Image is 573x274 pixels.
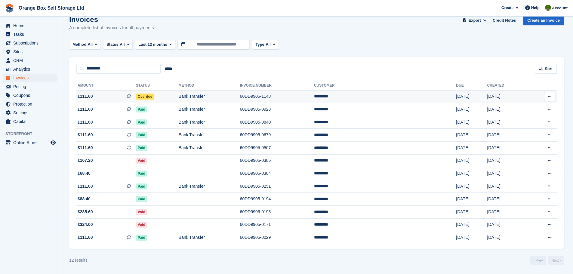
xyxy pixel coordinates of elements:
td: [DATE] [487,206,527,219]
td: 60DD9905-0840 [240,116,314,129]
td: 60DD9905-0251 [240,180,314,193]
td: [DATE] [456,206,487,219]
span: Subscriptions [13,39,49,47]
span: Settings [13,109,49,117]
span: All [266,42,271,48]
td: [DATE] [487,90,527,103]
td: [DATE] [456,231,487,244]
td: [DATE] [487,103,527,116]
span: Create [501,5,513,11]
td: Bank Transfer [179,142,240,155]
img: stora-icon-8386f47178a22dfd0bd8f6a31ec36ba5ce8667c1dd55bd0f319d3a0aa187defe.svg [5,4,14,13]
th: Customer [314,81,456,91]
span: £68.40 [78,170,91,177]
span: £167.20 [78,157,93,164]
span: Storefront [5,131,60,137]
img: Pippa White [545,5,551,11]
span: Protection [13,100,49,108]
span: Status: [106,42,120,48]
a: menu [3,100,57,108]
span: Paid [136,106,147,112]
th: Due [456,81,487,91]
span: £111.60 [78,119,93,125]
span: Export [469,17,481,23]
td: Bank Transfer [179,116,240,129]
p: A complete list of invoices for all payments [69,24,154,31]
span: £235.60 [78,209,93,215]
td: [DATE] [456,154,487,167]
span: Help [531,5,540,11]
span: Paid [136,171,147,177]
span: Invoices [13,74,49,82]
td: [DATE] [487,129,527,142]
span: Paid [136,196,147,202]
span: £324.00 [78,221,93,228]
th: Status [136,81,179,91]
td: Bank Transfer [179,129,240,142]
td: [DATE] [456,90,487,103]
td: [DATE] [456,116,487,129]
span: £111.60 [78,145,93,151]
td: 60DD9905-0171 [240,218,314,231]
span: Paid [136,132,147,138]
button: Status: All [103,40,133,50]
span: £111.60 [78,93,93,100]
td: 60DD9905-0385 [240,154,314,167]
td: 60DD9905-0507 [240,142,314,155]
th: Invoice Number [240,81,314,91]
span: Void [136,222,147,228]
td: [DATE] [456,103,487,116]
td: [DATE] [487,193,527,206]
td: [DATE] [456,218,487,231]
td: 60DD9905-0384 [240,167,314,180]
th: Method [179,81,240,91]
td: 60DD9905-0194 [240,193,314,206]
td: 60DD9905-0928 [240,103,314,116]
a: menu [3,21,57,30]
td: 60DD9905-1148 [240,90,314,103]
a: menu [3,30,57,38]
span: £88.40 [78,196,91,202]
a: menu [3,48,57,56]
th: Created [487,81,527,91]
button: Type: All [252,40,279,50]
span: £111.60 [78,183,93,189]
td: 60DD9905-0193 [240,206,314,219]
span: Account [552,5,568,11]
a: Preview store [50,139,57,146]
td: Bank Transfer [179,90,240,103]
a: Orange Box Self Storage Ltd [16,3,87,13]
span: All [88,42,93,48]
a: menu [3,82,57,91]
span: Last 12 months [138,42,167,48]
h1: Invoices [69,15,154,23]
a: Previous [530,256,546,265]
td: Bank Transfer [179,180,240,193]
span: Paid [136,183,147,189]
a: Create an Invoice [523,15,564,25]
span: Method: [72,42,88,48]
td: [DATE] [456,167,487,180]
nav: Page [529,256,565,265]
td: [DATE] [487,180,527,193]
span: Coupons [13,91,49,100]
td: [DATE] [456,193,487,206]
span: Capital [13,117,49,126]
a: menu [3,117,57,126]
a: menu [3,65,57,73]
span: CRM [13,56,49,65]
a: menu [3,74,57,82]
td: [DATE] [487,231,527,244]
a: menu [3,91,57,100]
span: Pricing [13,82,49,91]
td: [DATE] [487,218,527,231]
a: menu [3,138,57,147]
span: Sort [545,66,553,72]
span: Home [13,21,49,30]
span: Analytics [13,65,49,73]
button: Last 12 months [135,40,175,50]
span: Overdue [136,94,154,100]
span: Paid [136,235,147,241]
span: £111.60 [78,132,93,138]
span: Paid [136,119,147,125]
